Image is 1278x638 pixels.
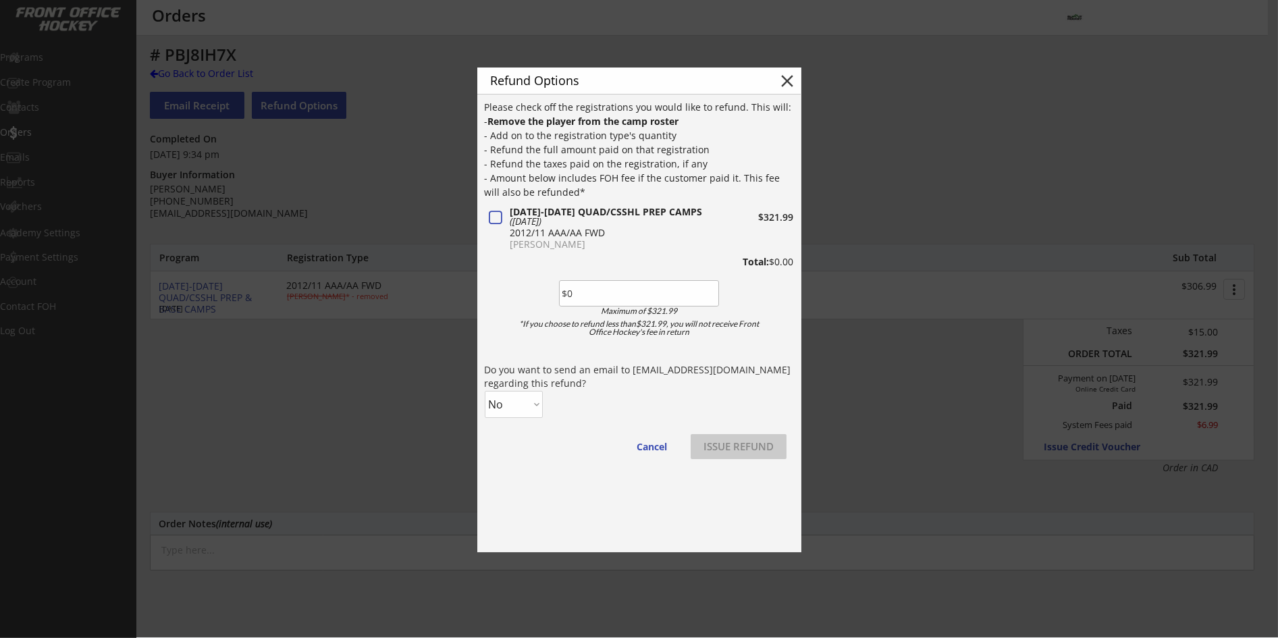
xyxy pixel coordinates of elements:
[559,280,720,307] input: Amount to refund
[743,255,769,268] strong: Total:
[509,320,770,336] div: *If you choose to refund less than$321.99, you will not receive Front Office Hockey's fee in return
[623,434,681,459] button: Cancel
[510,240,716,250] div: Removed
[491,74,757,86] div: Refund Options
[510,228,716,238] div: 2012/11 AAA/AA FWD
[485,363,794,390] div: Do you want to send an email to [EMAIL_ADDRESS][DOMAIN_NAME] regarding this refund?
[510,205,703,218] strong: [DATE]-[DATE] QUAD/CSSHL PREP CAMPS
[562,307,715,315] div: Maximum of $321.99
[691,434,787,459] button: ISSUE REFUND
[488,115,679,128] strong: Remove the player from the camp roster
[485,100,794,199] div: Please check off the registrations you would like to refund. This will: - - Add on to the registr...
[510,240,716,249] div: [PERSON_NAME]
[706,257,793,267] div: $0.00
[777,71,797,91] button: close
[719,213,793,222] div: $321.99
[510,215,542,228] em: ([DATE])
